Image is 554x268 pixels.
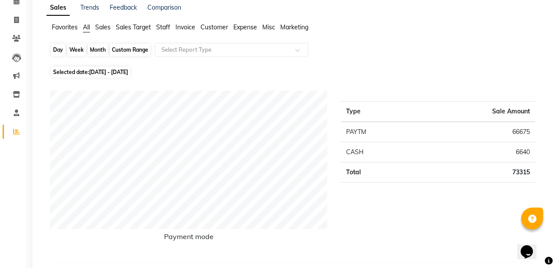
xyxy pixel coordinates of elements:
[88,44,108,56] div: Month
[110,4,137,11] a: Feedback
[156,23,170,31] span: Staff
[95,23,111,31] span: Sales
[517,233,545,259] iframe: chat widget
[51,44,65,56] div: Day
[110,44,150,56] div: Custom Range
[147,4,181,11] a: Comparison
[116,23,151,31] span: Sales Target
[341,142,416,162] td: CASH
[416,102,535,122] th: Sale Amount
[51,67,130,78] span: Selected date:
[80,4,99,11] a: Trends
[341,122,416,142] td: PAYTM
[341,162,416,183] td: Total
[52,23,78,31] span: Favorites
[416,142,535,162] td: 6640
[262,23,275,31] span: Misc
[50,233,328,244] h6: Payment mode
[83,23,90,31] span: All
[280,23,308,31] span: Marketing
[89,69,128,75] span: [DATE] - [DATE]
[416,122,535,142] td: 66675
[416,162,535,183] td: 73315
[67,44,86,56] div: Week
[175,23,195,31] span: Invoice
[341,102,416,122] th: Type
[233,23,257,31] span: Expense
[200,23,228,31] span: Customer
